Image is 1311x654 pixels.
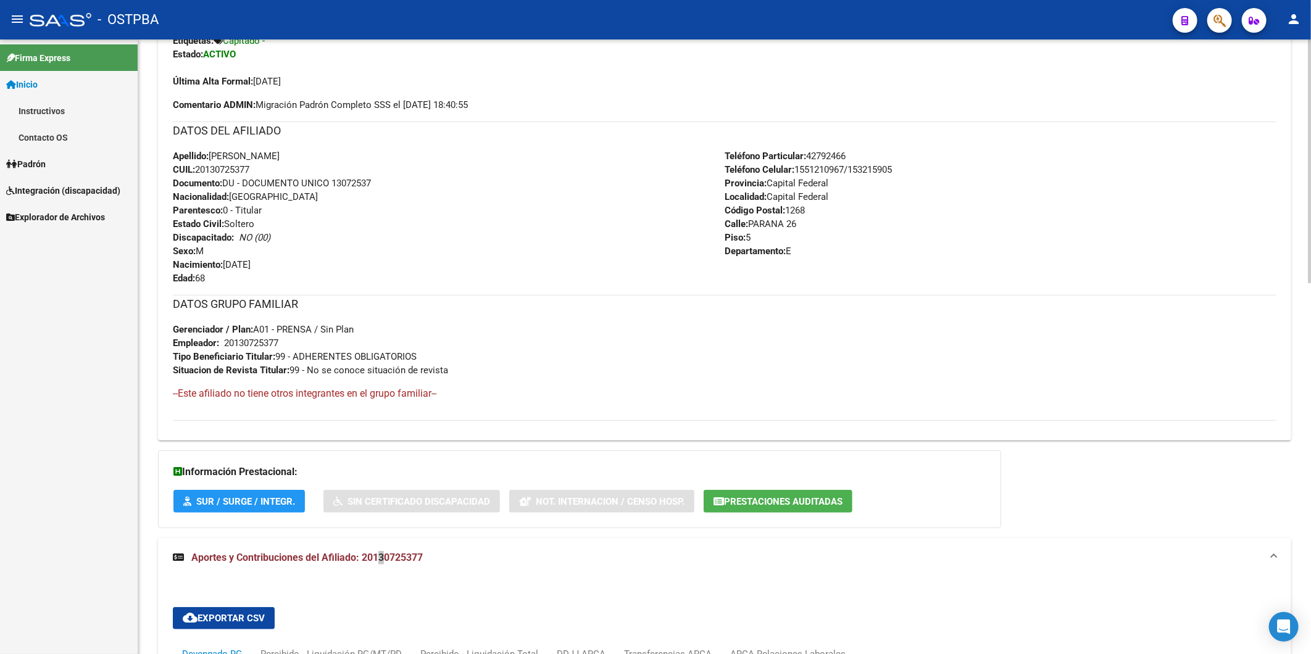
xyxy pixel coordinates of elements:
[725,232,746,243] strong: Piso:
[173,99,256,110] strong: Comentario ADMIN:
[724,496,843,507] span: Prestaciones Auditadas
[173,365,448,376] span: 99 - No se conoce situación de revista
[725,205,805,216] span: 1268
[348,496,490,507] span: Sin Certificado Discapacidad
[173,191,318,202] span: [GEOGRAPHIC_DATA]
[6,78,38,91] span: Inicio
[173,178,222,189] strong: Documento:
[323,490,500,513] button: Sin Certificado Discapacidad
[173,164,195,175] strong: CUIL:
[173,178,371,189] span: DU - DOCUMENTO UNICO 13072537
[1269,612,1299,642] div: Open Intercom Messenger
[173,35,214,46] strong: Etiquetas:
[224,336,278,350] div: 20130725377
[725,191,767,202] strong: Localidad:
[725,164,794,175] strong: Teléfono Celular:
[725,205,785,216] strong: Código Postal:
[173,246,204,257] span: M
[6,157,46,171] span: Padrón
[196,496,295,507] span: SUR / SURGE / INTEGR.
[725,178,767,189] strong: Provincia:
[725,164,892,175] span: 1551210967/153215905
[173,205,223,216] strong: Parentesco:
[6,210,105,224] span: Explorador de Archivos
[10,12,25,27] mat-icon: menu
[173,191,229,202] strong: Nacionalidad:
[173,246,196,257] strong: Sexo:
[173,49,203,60] strong: Estado:
[158,538,1291,577] mat-expansion-panel-header: Aportes y Contribuciones del Afiliado: 20130725377
[725,218,748,230] strong: Calle:
[173,205,262,216] span: 0 - Titular
[1286,12,1301,27] mat-icon: person
[173,365,289,376] strong: Situacion de Revista Titular:
[173,463,986,481] h3: Información Prestacional:
[183,613,265,624] span: Exportar CSV
[203,49,236,60] strong: ACTIVO
[173,351,417,362] span: 99 - ADHERENTES OBLIGATORIOS
[509,490,694,513] button: Not. Internacion / Censo Hosp.
[173,296,1276,313] h3: DATOS GRUPO FAMILIAR
[173,490,305,513] button: SUR / SURGE / INTEGR.
[173,273,205,284] span: 68
[704,490,852,513] button: Prestaciones Auditadas
[173,351,275,362] strong: Tipo Beneficiario Titular:
[173,76,253,87] strong: Última Alta Formal:
[725,151,846,162] span: 42792466
[173,259,251,270] span: [DATE]
[173,387,1276,400] h4: --Este afiliado no tiene otros integrantes en el grupo familiar--
[191,552,423,563] span: Aportes y Contribuciones del Afiliado: 20130725377
[536,496,685,507] span: Not. Internacion / Censo Hosp.
[173,324,253,335] strong: Gerenciador / Plan:
[6,184,120,197] span: Integración (discapacidad)
[239,232,270,243] i: NO (00)
[173,259,223,270] strong: Nacimiento:
[173,76,281,87] span: [DATE]
[173,122,1276,139] h3: DATOS DEL AFILIADO
[173,164,249,175] span: 20130725377
[725,218,796,230] span: PARANA 26
[173,218,254,230] span: Soltero
[173,98,468,112] span: Migración Padrón Completo SSS el [DATE] 18:40:55
[183,610,198,625] mat-icon: cloud_download
[173,151,280,162] span: [PERSON_NAME]
[173,607,275,629] button: Exportar CSV
[725,178,828,189] span: Capital Federal
[725,246,786,257] strong: Departamento:
[173,337,219,349] strong: Empleador:
[223,35,265,46] span: Capitado -
[173,232,234,243] strong: Discapacitado:
[6,51,70,65] span: Firma Express
[173,273,195,284] strong: Edad:
[173,218,224,230] strong: Estado Civil:
[98,6,159,33] span: - OSTPBA
[725,191,828,202] span: Capital Federal
[725,232,751,243] span: 5
[173,324,354,335] span: A01 - PRENSA / Sin Plan
[725,151,806,162] strong: Teléfono Particular:
[725,246,791,257] span: E
[173,151,209,162] strong: Apellido:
